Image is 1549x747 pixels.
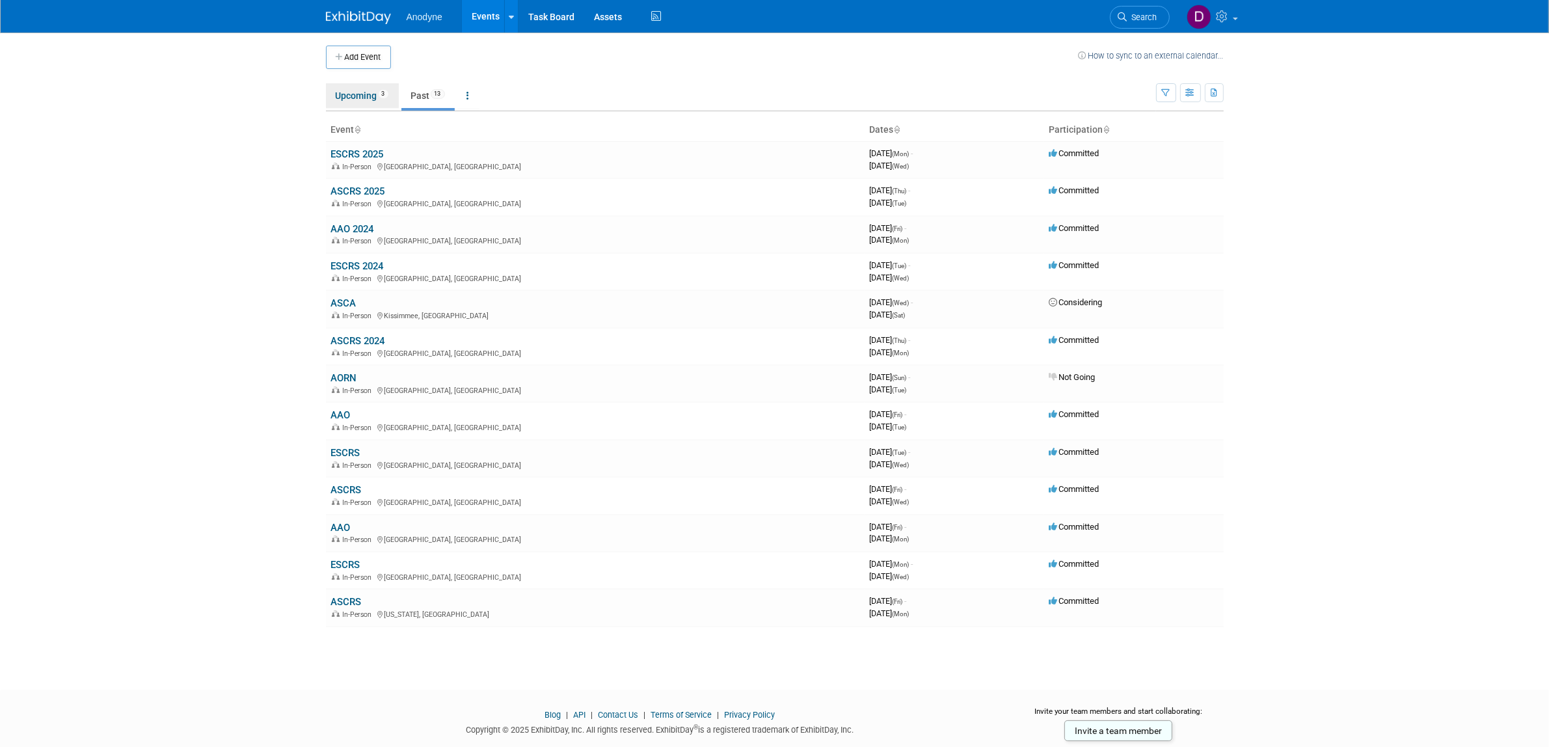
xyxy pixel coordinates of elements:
div: [GEOGRAPHIC_DATA], [GEOGRAPHIC_DATA] [331,534,859,544]
span: - [905,223,907,233]
span: [DATE] [870,409,907,419]
span: Search [1127,12,1157,22]
img: In-Person Event [332,573,340,580]
a: Contact Us [598,710,638,720]
span: (Mon) [893,150,909,157]
span: Committed [1049,447,1099,457]
span: (Wed) [893,461,909,469]
span: [DATE] [870,235,909,245]
span: 3 [378,89,389,99]
span: (Wed) [893,573,909,580]
span: (Mon) [893,237,909,244]
span: In-Person [343,573,376,582]
span: In-Person [343,461,376,470]
div: Kissimmee, [GEOGRAPHIC_DATA] [331,310,859,320]
span: [DATE] [870,161,909,170]
span: In-Person [343,387,376,395]
span: Not Going [1049,372,1096,382]
span: (Wed) [893,299,909,306]
img: In-Person Event [332,424,340,430]
span: [DATE] [870,496,909,506]
a: API [573,710,586,720]
sup: ® [694,724,698,731]
span: - [905,409,907,419]
img: In-Person Event [332,275,340,281]
span: [DATE] [870,608,909,618]
div: [US_STATE], [GEOGRAPHIC_DATA] [331,608,859,619]
span: (Tue) [893,387,907,394]
img: Dawn Jozwiak [1187,5,1211,29]
span: (Mon) [893,349,909,357]
span: In-Person [343,424,376,432]
a: ESCRS [331,447,360,459]
span: [DATE] [870,596,907,606]
span: [DATE] [870,297,913,307]
span: [DATE] [870,459,909,469]
span: | [587,710,596,720]
span: [DATE] [870,559,913,569]
span: (Mon) [893,536,909,543]
span: [DATE] [870,484,907,494]
span: | [563,710,571,720]
span: (Sun) [893,374,907,381]
span: - [909,447,911,457]
span: (Wed) [893,498,909,506]
a: ASCRS [331,596,362,608]
span: In-Person [343,163,376,171]
img: In-Person Event [332,163,340,169]
span: In-Person [343,237,376,245]
span: 13 [431,89,445,99]
img: In-Person Event [332,349,340,356]
span: [DATE] [870,148,913,158]
span: In-Person [343,312,376,320]
div: [GEOGRAPHIC_DATA], [GEOGRAPHIC_DATA] [331,161,859,171]
a: Sort by Start Date [894,124,900,135]
a: ASCA [331,297,357,309]
span: [DATE] [870,198,907,208]
span: In-Person [343,498,376,507]
a: Search [1110,6,1170,29]
span: [DATE] [870,372,911,382]
a: Terms of Service [651,710,712,720]
img: In-Person Event [332,387,340,393]
span: - [905,596,907,606]
span: [DATE] [870,522,907,532]
span: In-Person [343,610,376,619]
img: In-Person Event [332,536,340,542]
span: Committed [1049,335,1099,345]
span: [DATE] [870,273,909,282]
th: Participation [1044,119,1224,141]
a: ESCRS 2024 [331,260,384,272]
span: - [909,185,911,195]
a: Upcoming3 [326,83,399,108]
a: AAO 2024 [331,223,374,235]
div: [GEOGRAPHIC_DATA], [GEOGRAPHIC_DATA] [331,459,859,470]
span: [DATE] [870,571,909,581]
a: AAO [331,409,351,421]
span: In-Person [343,349,376,358]
div: [GEOGRAPHIC_DATA], [GEOGRAPHIC_DATA] [331,347,859,358]
span: In-Person [343,200,376,208]
a: Sort by Event Name [355,124,361,135]
a: Past13 [401,83,455,108]
span: (Fri) [893,598,903,605]
div: Invite your team members and start collaborating: [1014,706,1224,726]
span: [DATE] [870,447,911,457]
span: (Tue) [893,424,907,431]
img: In-Person Event [332,461,340,468]
span: (Tue) [893,200,907,207]
span: (Wed) [893,275,909,282]
img: ExhibitDay [326,11,391,24]
span: (Sat) [893,312,906,319]
span: Committed [1049,484,1099,494]
span: - [911,559,913,569]
span: (Fri) [893,225,903,232]
span: Committed [1049,260,1099,270]
span: [DATE] [870,534,909,543]
a: How to sync to an external calendar... [1079,51,1224,61]
span: Committed [1049,223,1099,233]
img: In-Person Event [332,498,340,505]
span: [DATE] [870,310,906,319]
span: Committed [1049,185,1099,195]
span: - [909,372,911,382]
